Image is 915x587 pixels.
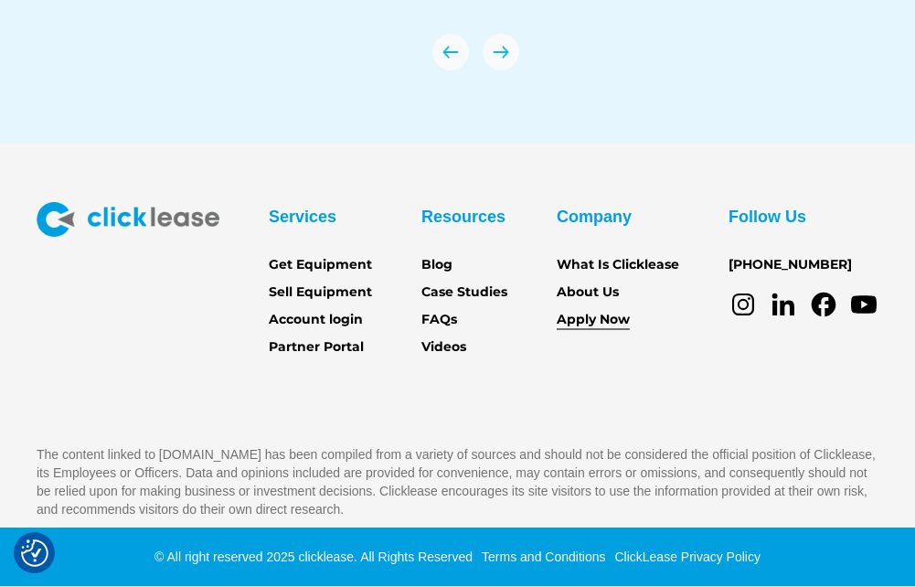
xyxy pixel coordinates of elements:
a: Apply Now [557,310,630,330]
a: FAQs [421,310,457,330]
a: What Is Clicklease [557,255,679,275]
a: Terms and Conditions [477,550,605,564]
div: previous slide [432,34,469,70]
img: arrow Icon [432,34,469,70]
img: arrow Icon [483,34,519,70]
a: ClickLease Privacy Policy [610,550,761,564]
a: Get Equipment [269,255,372,275]
a: [PHONE_NUMBER] [729,255,852,275]
a: Case Studies [421,283,507,303]
img: Clicklease logo [37,202,219,237]
div: Company [557,202,632,231]
a: Blog [421,255,452,275]
a: Videos [421,337,466,358]
div: Resources [421,202,505,231]
a: Sell Equipment [269,283,372,303]
img: Revisit consent button [21,539,48,567]
button: Consent Preferences [21,539,48,567]
p: The content linked to [DOMAIN_NAME] has been compiled from a variety of sources and should not be... [37,445,878,518]
a: About Us [557,283,619,303]
div: © All right reserved 2025 clicklease. All Rights Reserved [154,548,473,566]
a: Account login [269,310,363,330]
div: Services [269,202,336,231]
div: Follow Us [729,202,806,231]
div: next slide [483,34,519,70]
a: Partner Portal [269,337,364,358]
